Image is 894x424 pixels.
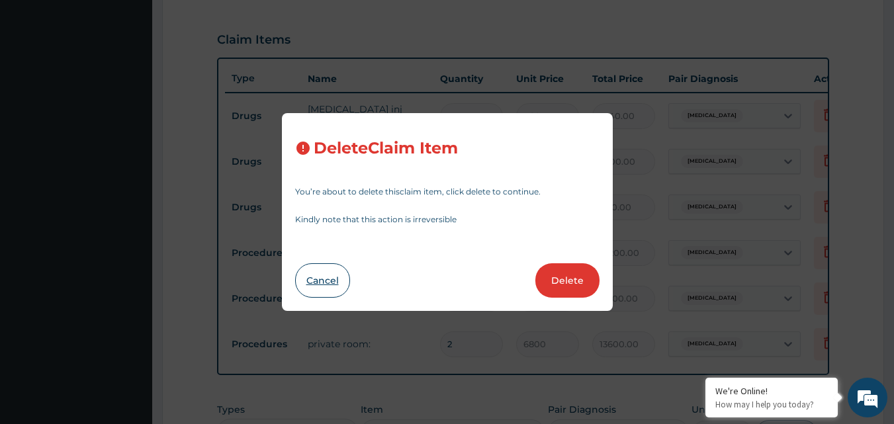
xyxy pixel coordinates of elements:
p: How may I help you today? [715,399,828,410]
button: Delete [535,263,600,298]
textarea: Type your message and hit 'Enter' [7,283,252,329]
img: d_794563401_company_1708531726252_794563401 [24,66,54,99]
p: Kindly note that this action is irreversible [295,216,600,224]
button: Cancel [295,263,350,298]
div: We're Online! [715,385,828,397]
div: Minimize live chat window [217,7,249,38]
span: We're online! [77,128,183,261]
p: You’re about to delete this claim item , click delete to continue. [295,188,600,196]
h3: Delete Claim Item [314,140,458,157]
div: Chat with us now [69,74,222,91]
